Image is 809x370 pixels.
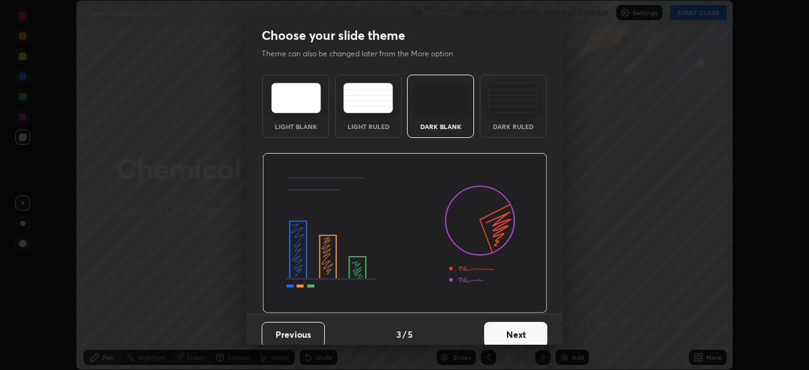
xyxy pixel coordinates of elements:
div: Dark Ruled [488,123,538,130]
div: Light Ruled [343,123,394,130]
img: lightRuledTheme.5fabf969.svg [343,83,393,113]
h4: / [403,328,406,341]
img: darkThemeBanner.d06ce4a2.svg [262,153,547,314]
h4: 3 [396,328,401,341]
h2: Choose your slide theme [262,27,405,44]
img: darkTheme.f0cc69e5.svg [416,83,466,113]
button: Previous [262,322,325,347]
img: lightTheme.e5ed3b09.svg [271,83,321,113]
button: Next [484,322,547,347]
p: Theme can also be changed later from the More option [262,48,466,59]
h4: 5 [408,328,413,341]
div: Light Blank [271,123,321,130]
img: darkRuledTheme.de295e13.svg [488,83,538,113]
div: Dark Blank [415,123,466,130]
